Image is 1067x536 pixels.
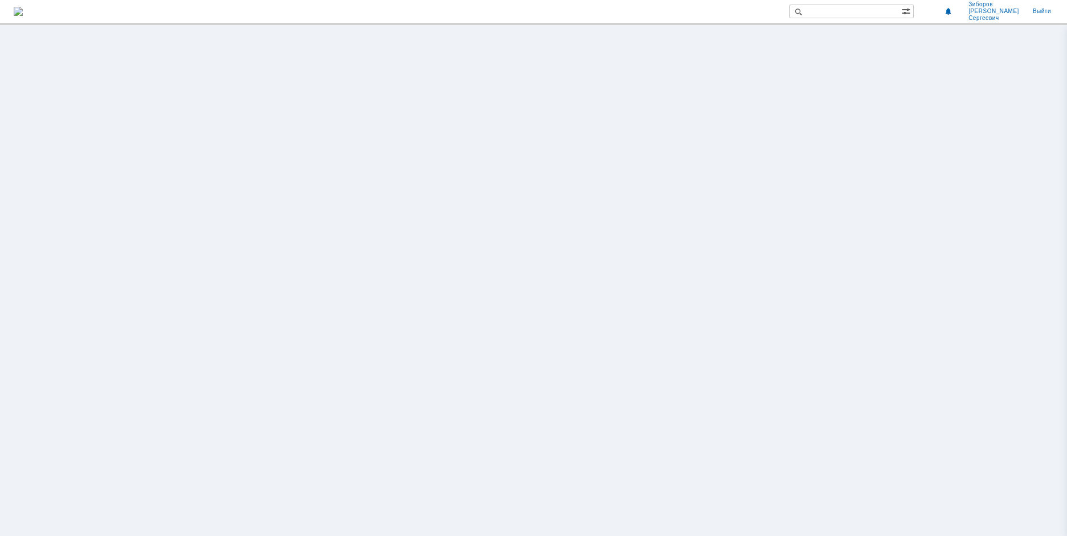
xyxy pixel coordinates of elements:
[14,7,23,16] a: Перейти на домашнюю страницу
[14,7,23,16] img: logo
[968,8,1019,15] span: [PERSON_NAME]
[902,5,913,16] span: Расширенный поиск
[968,1,1019,8] span: Зиборов
[968,15,1019,22] span: Сергеевич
